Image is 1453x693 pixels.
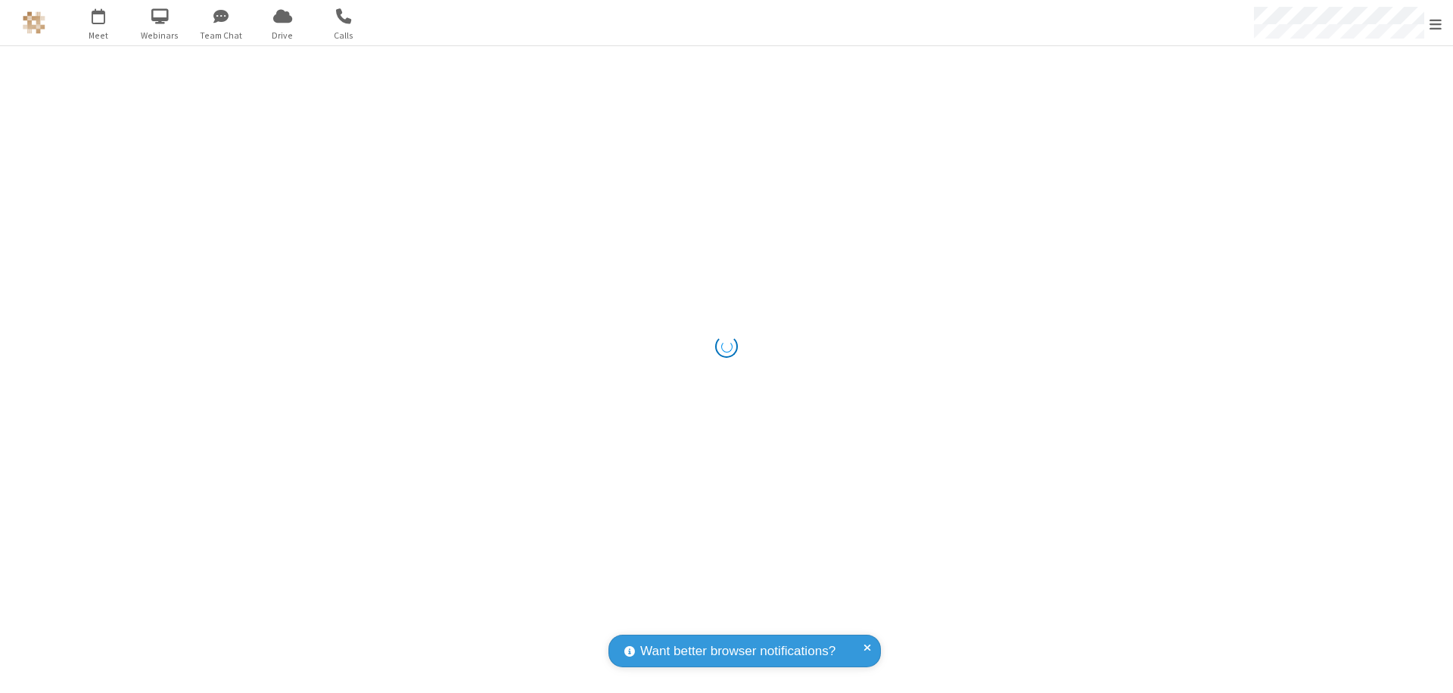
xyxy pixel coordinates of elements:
[193,29,250,42] span: Team Chat
[316,29,372,42] span: Calls
[640,642,835,661] span: Want better browser notifications?
[23,11,45,34] img: QA Selenium DO NOT DELETE OR CHANGE
[254,29,311,42] span: Drive
[132,29,188,42] span: Webinars
[70,29,127,42] span: Meet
